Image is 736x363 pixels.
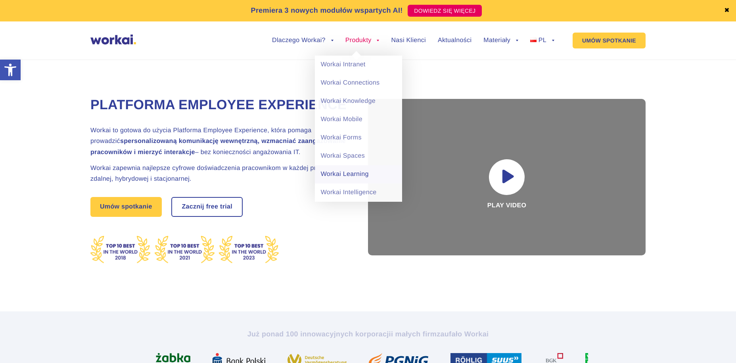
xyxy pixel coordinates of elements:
strong: spersonalizowaną komunikację wewnętrzną, wzmacniać zaangażowanie pracowników i mierzyć interakcje [90,138,346,155]
a: Umów spotkanie [90,197,162,217]
a: UMÓW SPOTKANIE [573,33,646,48]
h2: Już ponad 100 innowacyjnych korporacji zaufało Workai [148,329,588,339]
div: Play video [368,99,646,255]
h2: Workai zapewnia najlepsze cyfrowe doświadczenia pracownikom w każdej pracy – zdalnej, hybrydowej ... [90,163,348,184]
h2: Workai to gotowa do użycia Platforma Employee Experience, która pomaga prowadzić – bez koniecznoś... [90,125,348,158]
span: PL [539,37,546,44]
a: Workai Forms [315,129,402,147]
a: Materiały [483,37,518,44]
a: Dlaczego Workai? [272,37,333,44]
a: Workai Spaces [315,147,402,165]
a: Workai Intelligence [315,183,402,202]
a: Workai Knowledge [315,92,402,110]
a: Workai Mobile [315,110,402,129]
i: i małych firm [391,330,437,338]
a: Produkty [345,37,379,44]
h1: Platforma Employee Experience [90,96,348,114]
a: Zacznij free trial [172,198,242,216]
a: Workai Learning [315,165,402,183]
a: Workai Intranet [315,56,402,74]
a: ✖ [724,8,730,14]
a: Workai Connections [315,74,402,92]
a: DOWIEDZ SIĘ WIĘCEJ [408,5,482,17]
a: Nasi Klienci [391,37,425,44]
p: Premiera 3 nowych modułów wspartych AI! [251,5,403,16]
a: Aktualności [438,37,471,44]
